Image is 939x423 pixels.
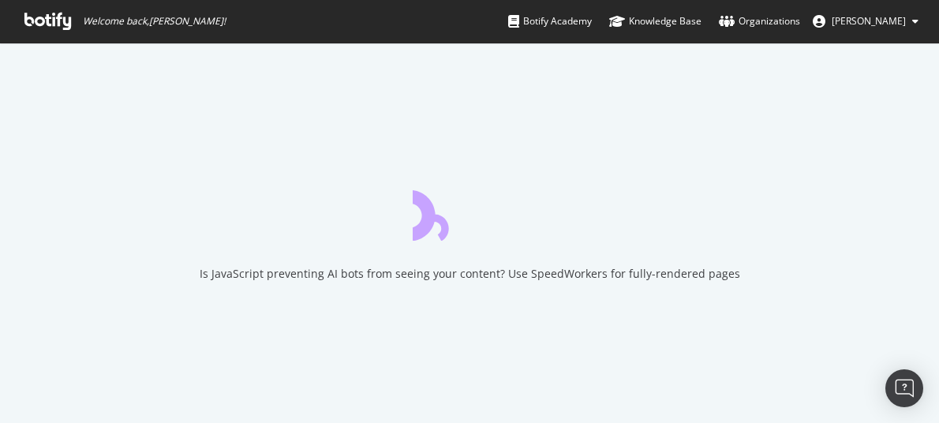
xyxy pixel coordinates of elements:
[413,184,526,241] div: animation
[200,266,740,282] div: Is JavaScript preventing AI bots from seeing your content? Use SpeedWorkers for fully-rendered pages
[508,13,592,29] div: Botify Academy
[719,13,800,29] div: Organizations
[832,14,906,28] span: Zubair Kakuji
[609,13,701,29] div: Knowledge Base
[83,15,226,28] span: Welcome back, [PERSON_NAME] !
[800,9,931,34] button: [PERSON_NAME]
[885,369,923,407] div: Open Intercom Messenger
